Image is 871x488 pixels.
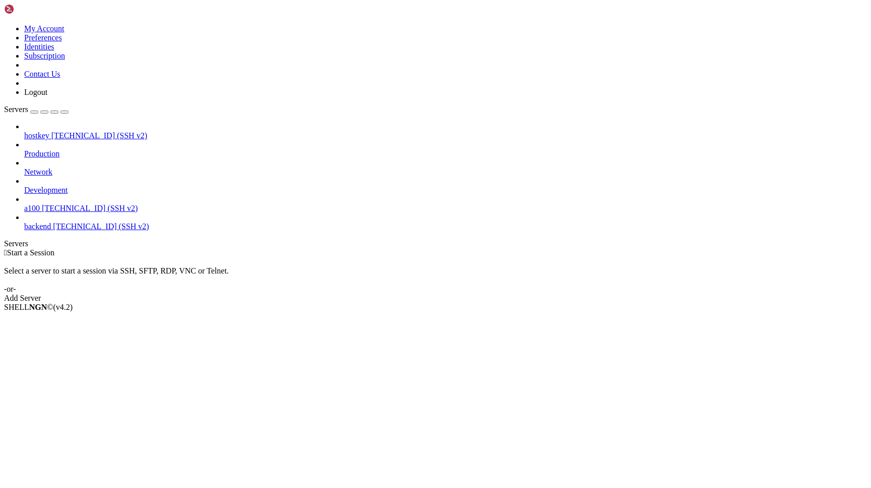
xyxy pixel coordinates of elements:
a: Contact Us [24,70,60,78]
span: [TECHNICAL_ID] (SSH v2) [51,131,147,140]
div: Select a server to start a session via SSH, SFTP, RDP, VNC or Telnet. -or- [4,257,867,294]
span: a100 [24,204,40,212]
a: hostkey [TECHNICAL_ID] (SSH v2) [24,131,867,140]
div: Servers [4,239,867,248]
a: Identities [24,42,54,51]
a: Production [24,149,867,158]
li: a100 [TECHNICAL_ID] (SSH v2) [24,195,867,213]
li: Network [24,158,867,177]
div: Add Server [4,294,867,303]
span: hostkey [24,131,49,140]
li: Development [24,177,867,195]
li: backend [TECHNICAL_ID] (SSH v2) [24,213,867,231]
a: backend [TECHNICAL_ID] (SSH v2) [24,222,867,231]
span: backend [24,222,51,231]
img: Shellngn [4,4,62,14]
a: Preferences [24,33,62,42]
span: [TECHNICAL_ID] (SSH v2) [53,222,149,231]
span: 4.2.0 [53,303,73,311]
li: hostkey [TECHNICAL_ID] (SSH v2) [24,122,867,140]
span: [TECHNICAL_ID] (SSH v2) [42,204,138,212]
a: Servers [4,105,69,114]
span: Start a Session [7,248,54,257]
span: Servers [4,105,28,114]
a: My Account [24,24,65,33]
span:  [4,248,7,257]
a: Development [24,186,867,195]
span: Production [24,149,59,158]
b: NGN [29,303,47,311]
span: SHELL © [4,303,73,311]
li: Production [24,140,867,158]
span: Development [24,186,68,194]
a: Subscription [24,51,65,60]
a: a100 [TECHNICAL_ID] (SSH v2) [24,204,867,213]
a: Logout [24,88,47,96]
a: Network [24,168,867,177]
span: Network [24,168,52,176]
